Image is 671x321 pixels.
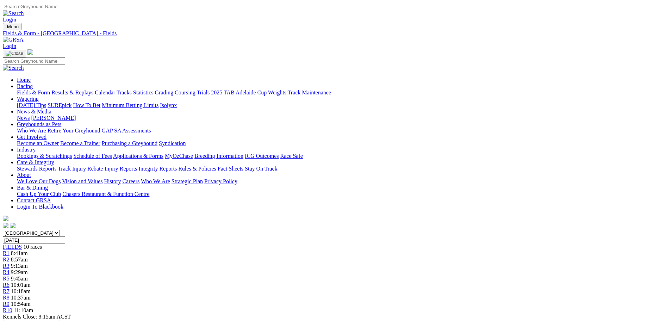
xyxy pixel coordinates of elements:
a: R3 [3,263,10,269]
span: 10:18am [11,288,31,294]
a: About [17,172,31,178]
img: twitter.svg [10,223,15,228]
a: GAP SA Assessments [102,128,151,134]
a: R10 [3,307,12,313]
a: Industry [17,147,36,153]
span: Kennels Close: 8:15am ACST [3,314,71,320]
a: Contact GRSA [17,197,51,203]
a: Track Injury Rebate [58,166,103,172]
img: Search [3,10,24,17]
a: Become an Owner [17,140,59,146]
input: Search [3,3,65,10]
div: Care & Integrity [17,166,668,172]
a: Schedule of Fees [73,153,112,159]
div: Wagering [17,102,668,109]
a: SUREpick [48,102,72,108]
span: 10:37am [11,295,31,301]
a: R8 [3,295,10,301]
img: GRSA [3,37,24,43]
span: 8:57am [11,257,28,263]
a: R6 [3,282,10,288]
a: R7 [3,288,10,294]
a: Retire Your Greyhound [48,128,100,134]
img: logo-grsa-white.png [3,216,8,221]
a: Fields & Form - [GEOGRAPHIC_DATA] - Fields [3,30,668,37]
a: Become a Trainer [60,140,100,146]
span: 9:29am [11,269,28,275]
a: Rules & Policies [178,166,216,172]
a: Isolynx [160,102,177,108]
a: Bar & Dining [17,185,48,191]
a: Stewards Reports [17,166,56,172]
a: Who We Are [141,178,170,184]
a: Privacy Policy [204,178,237,184]
img: logo-grsa-white.png [27,49,33,55]
span: 10:01am [11,282,31,288]
div: Industry [17,153,668,159]
a: Fields & Form [17,89,50,95]
span: Menu [7,24,19,29]
a: Track Maintenance [288,89,331,95]
a: Breeding Information [194,153,243,159]
a: Statistics [133,89,154,95]
a: R5 [3,276,10,282]
a: Fact Sheets [218,166,243,172]
a: ICG Outcomes [245,153,279,159]
div: News & Media [17,115,668,121]
button: Toggle navigation [3,50,26,57]
a: News & Media [17,109,51,115]
a: Weights [268,89,286,95]
img: Close [6,51,23,56]
a: Grading [155,89,173,95]
a: Minimum Betting Limits [102,102,159,108]
a: Tracks [117,89,132,95]
span: 10 races [23,244,42,250]
a: FIELDS [3,244,22,250]
a: Care & Integrity [17,159,54,165]
a: MyOzChase [165,153,193,159]
a: Strategic Plan [172,178,203,184]
a: R1 [3,250,10,256]
a: Integrity Reports [138,166,177,172]
a: How To Bet [73,102,101,108]
a: Applications & Forms [113,153,163,159]
a: We Love Our Dogs [17,178,61,184]
a: R4 [3,269,10,275]
a: Purchasing a Greyhound [102,140,157,146]
span: 9:13am [11,263,28,269]
div: Racing [17,89,668,96]
a: [DATE] Tips [17,102,46,108]
span: 8:41am [11,250,28,256]
a: Calendar [95,89,115,95]
a: R9 [3,301,10,307]
div: Bar & Dining [17,191,668,197]
a: Syndication [159,140,186,146]
span: 11:10am [14,307,33,313]
div: Greyhounds as Pets [17,128,668,134]
a: Greyhounds as Pets [17,121,61,127]
a: Wagering [17,96,39,102]
input: Select date [3,236,65,244]
a: Chasers Restaurant & Function Centre [62,191,149,197]
span: 9:45am [11,276,28,282]
a: Coursing [175,89,195,95]
span: R2 [3,257,10,263]
a: News [17,115,30,121]
div: About [17,178,668,185]
a: Trials [197,89,210,95]
a: Login To Blackbook [17,204,63,210]
a: 2025 TAB Adelaide Cup [211,89,267,95]
a: Cash Up Your Club [17,191,61,197]
a: Race Safe [280,153,303,159]
a: Home [17,77,31,83]
a: Bookings & Scratchings [17,153,72,159]
a: Racing [17,83,33,89]
a: Injury Reports [104,166,137,172]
